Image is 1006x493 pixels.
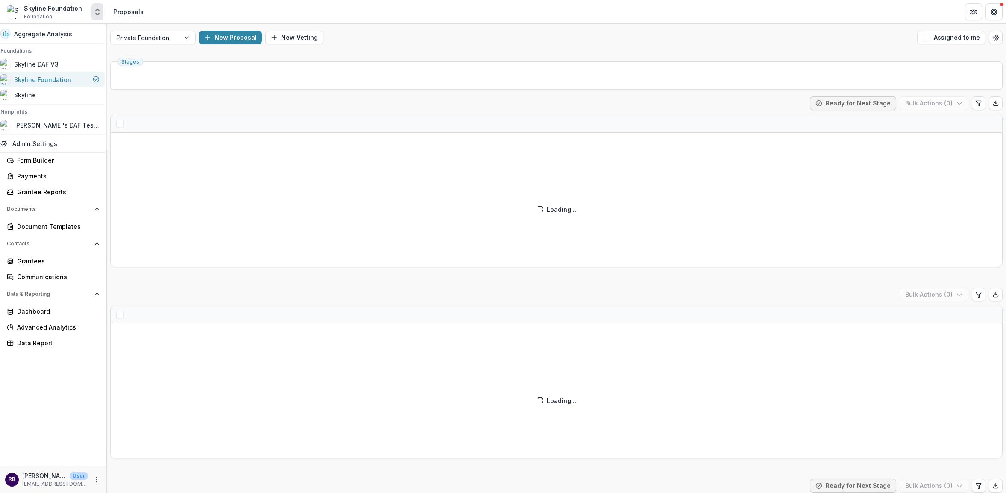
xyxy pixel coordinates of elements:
a: Grantees [3,254,103,268]
div: Advanced Analytics [17,323,96,332]
a: Data Report [3,336,103,350]
div: Payments [17,172,96,181]
a: Communications [3,270,103,284]
img: Skyline Foundation [7,5,21,19]
button: More [91,475,101,485]
button: Open Contacts [3,237,103,251]
a: Document Templates [3,219,103,233]
button: New Proposal [199,31,262,44]
a: Advanced Analytics [3,320,103,334]
button: New Vetting [265,31,323,44]
nav: breadcrumb [110,6,147,18]
div: Proposals [114,7,144,16]
div: Rose Brookhouse [9,477,15,482]
div: Dashboard [17,307,96,316]
p: [EMAIL_ADDRESS][DOMAIN_NAME] [22,480,88,488]
button: Open entity switcher [91,3,103,20]
span: Documents [7,206,91,212]
button: Open table manager [989,31,1003,44]
span: Foundation [24,13,52,20]
a: Dashboard [3,304,103,318]
div: Grantee Reports [17,187,96,196]
a: Form Builder [3,153,103,167]
div: Data Report [17,338,96,347]
p: [PERSON_NAME] [22,471,67,480]
button: Get Help [985,3,1003,20]
div: Form Builder [17,156,96,165]
div: Document Templates [17,222,96,231]
button: Assigned to me [917,31,985,44]
span: Stages [121,59,139,65]
p: User [70,472,88,480]
div: Skyline Foundation [24,4,82,13]
div: Grantees [17,257,96,265]
button: Partners [965,3,982,20]
a: Payments [3,169,103,183]
span: Data & Reporting [7,291,91,297]
div: Communications [17,272,96,281]
button: Open Data & Reporting [3,287,103,301]
button: Open Documents [3,202,103,216]
a: Grantee Reports [3,185,103,199]
span: Contacts [7,241,91,247]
